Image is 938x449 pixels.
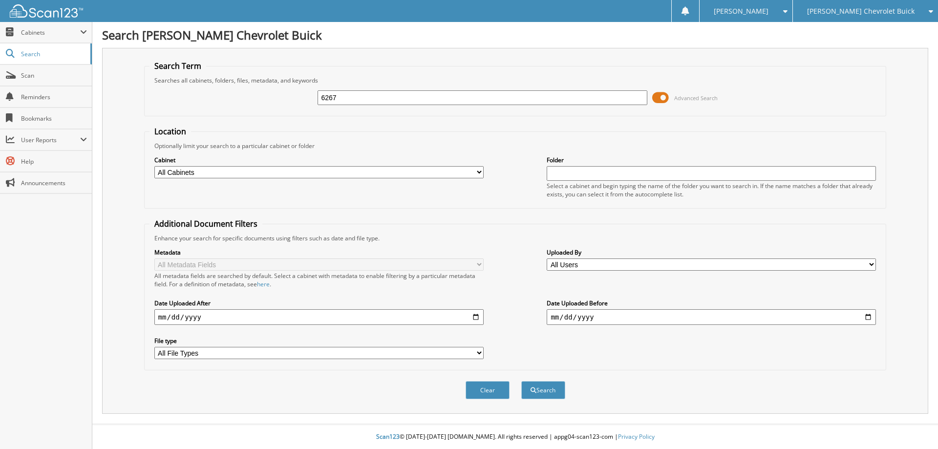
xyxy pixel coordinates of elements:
span: [PERSON_NAME] Chevrolet Buick [807,8,915,14]
span: Bookmarks [21,114,87,123]
legend: Search Term [149,61,206,71]
div: © [DATE]-[DATE] [DOMAIN_NAME]. All rights reserved | appg04-scan123-com | [92,425,938,449]
img: scan123-logo-white.svg [10,4,83,18]
input: end [547,309,876,325]
span: Scan123 [376,432,400,441]
span: Announcements [21,179,87,187]
legend: Location [149,126,191,137]
label: Cabinet [154,156,484,164]
div: Select a cabinet and begin typing the name of the folder you want to search in. If the name match... [547,182,876,198]
label: Metadata [154,248,484,257]
div: Optionally limit your search to a particular cabinet or folder [149,142,881,150]
iframe: Chat Widget [889,402,938,449]
span: Cabinets [21,28,80,37]
div: Searches all cabinets, folders, files, metadata, and keywords [149,76,881,85]
h1: Search [PERSON_NAME] Chevrolet Buick [102,27,928,43]
input: start [154,309,484,325]
span: Search [21,50,85,58]
a: Privacy Policy [618,432,655,441]
label: Folder [547,156,876,164]
legend: Additional Document Filters [149,218,262,229]
span: Advanced Search [674,94,718,102]
span: Help [21,157,87,166]
span: [PERSON_NAME] [714,8,768,14]
button: Clear [466,381,510,399]
button: Search [521,381,565,399]
a: here [257,280,270,288]
div: Enhance your search for specific documents using filters such as date and file type. [149,234,881,242]
label: File type [154,337,484,345]
label: Date Uploaded Before [547,299,876,307]
span: Scan [21,71,87,80]
label: Uploaded By [547,248,876,257]
label: Date Uploaded After [154,299,484,307]
div: All metadata fields are searched by default. Select a cabinet with metadata to enable filtering b... [154,272,484,288]
span: User Reports [21,136,80,144]
span: Reminders [21,93,87,101]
